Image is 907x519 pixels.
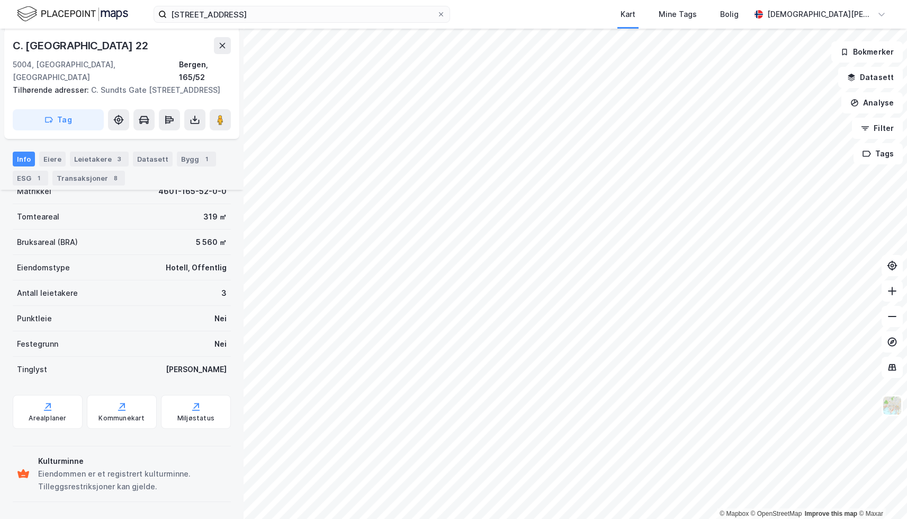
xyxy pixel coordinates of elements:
[854,468,907,519] iframe: Chat Widget
[17,236,78,249] div: Bruksareal (BRA)
[214,312,227,325] div: Nei
[39,152,66,166] div: Eiere
[17,287,78,300] div: Antall leietakere
[98,414,145,423] div: Kommunekart
[17,338,58,350] div: Festegrunn
[13,171,48,186] div: ESG
[214,338,227,350] div: Nei
[17,210,59,223] div: Tomteareal
[838,67,903,88] button: Datasett
[854,468,907,519] div: Kontrollprogram for chat
[33,173,44,183] div: 1
[166,261,227,274] div: Hotell, Offentlig
[52,171,125,186] div: Transaksjoner
[621,8,635,21] div: Kart
[158,185,227,198] div: 4601-165-52-0-0
[13,84,222,96] div: C. Sundts Gate [STREET_ADDRESS]
[114,154,124,164] div: 3
[177,414,214,423] div: Miljøstatus
[831,41,903,63] button: Bokmerker
[882,395,902,416] img: Z
[17,5,128,23] img: logo.f888ab2527a4732fd821a326f86c7f29.svg
[720,510,749,517] a: Mapbox
[167,6,437,22] input: Søk på adresse, matrikkel, gårdeiere, leietakere eller personer
[13,109,104,130] button: Tag
[221,287,227,300] div: 3
[17,185,51,198] div: Matrikkel
[13,58,179,84] div: 5004, [GEOGRAPHIC_DATA], [GEOGRAPHIC_DATA]
[70,152,129,166] div: Leietakere
[38,468,227,493] div: Eiendommen er et registrert kulturminne. Tilleggsrestriksjoner kan gjelde.
[201,154,212,164] div: 1
[13,37,150,54] div: C. [GEOGRAPHIC_DATA] 22
[720,8,739,21] div: Bolig
[852,118,903,139] button: Filter
[17,261,70,274] div: Eiendomstype
[179,58,231,84] div: Bergen, 165/52
[17,363,47,376] div: Tinglyst
[805,510,857,517] a: Improve this map
[854,143,903,164] button: Tags
[659,8,697,21] div: Mine Tags
[841,92,903,113] button: Analyse
[177,152,216,166] div: Bygg
[767,8,873,21] div: [DEMOGRAPHIC_DATA][PERSON_NAME]
[203,210,227,223] div: 319 ㎡
[13,152,35,166] div: Info
[751,510,802,517] a: OpenStreetMap
[38,455,227,468] div: Kulturminne
[166,363,227,376] div: [PERSON_NAME]
[17,312,52,325] div: Punktleie
[29,414,66,423] div: Arealplaner
[13,85,91,94] span: Tilhørende adresser:
[196,236,227,249] div: 5 560 ㎡
[110,173,121,183] div: 8
[133,152,173,166] div: Datasett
